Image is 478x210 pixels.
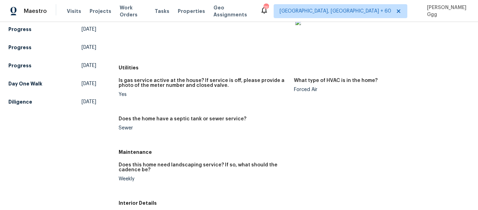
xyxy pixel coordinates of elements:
[119,200,470,207] h5: Interior Details
[82,62,96,69] span: [DATE]
[119,117,246,121] h5: Does the home have a septic tank or sewer service?
[119,64,470,71] h5: Utilities
[155,9,169,14] span: Tasks
[8,77,96,90] a: Day One Walk[DATE]
[82,44,96,51] span: [DATE]
[119,163,289,172] h5: Does this home need landscaping service? If so, what should the cadence be?
[294,78,378,83] h5: What type of HVAC is in the home?
[82,98,96,105] span: [DATE]
[8,44,31,51] h5: Progress
[8,23,96,36] a: Progress[DATE]
[82,80,96,87] span: [DATE]
[8,41,96,54] a: Progress[DATE]
[424,4,468,18] span: [PERSON_NAME] Ggg
[119,177,289,181] div: Weekly
[8,59,96,72] a: Progress[DATE]
[294,87,464,92] div: Forced Air
[119,78,289,88] h5: Is gas service active at the house? If service is off, please provide a photo of the meter number...
[280,8,391,15] span: [GEOGRAPHIC_DATA], [GEOGRAPHIC_DATA] + 60
[67,8,81,15] span: Visits
[8,80,42,87] h5: Day One Walk
[24,8,47,15] span: Maestro
[8,96,96,108] a: Diligence[DATE]
[263,4,268,11] div: 768
[178,8,205,15] span: Properties
[120,4,146,18] span: Work Orders
[119,126,289,130] div: Sewer
[119,149,470,156] h5: Maintenance
[213,4,252,18] span: Geo Assignments
[90,8,111,15] span: Projects
[119,92,289,97] div: Yes
[8,26,31,33] h5: Progress
[8,98,32,105] h5: Diligence
[82,26,96,33] span: [DATE]
[8,62,31,69] h5: Progress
